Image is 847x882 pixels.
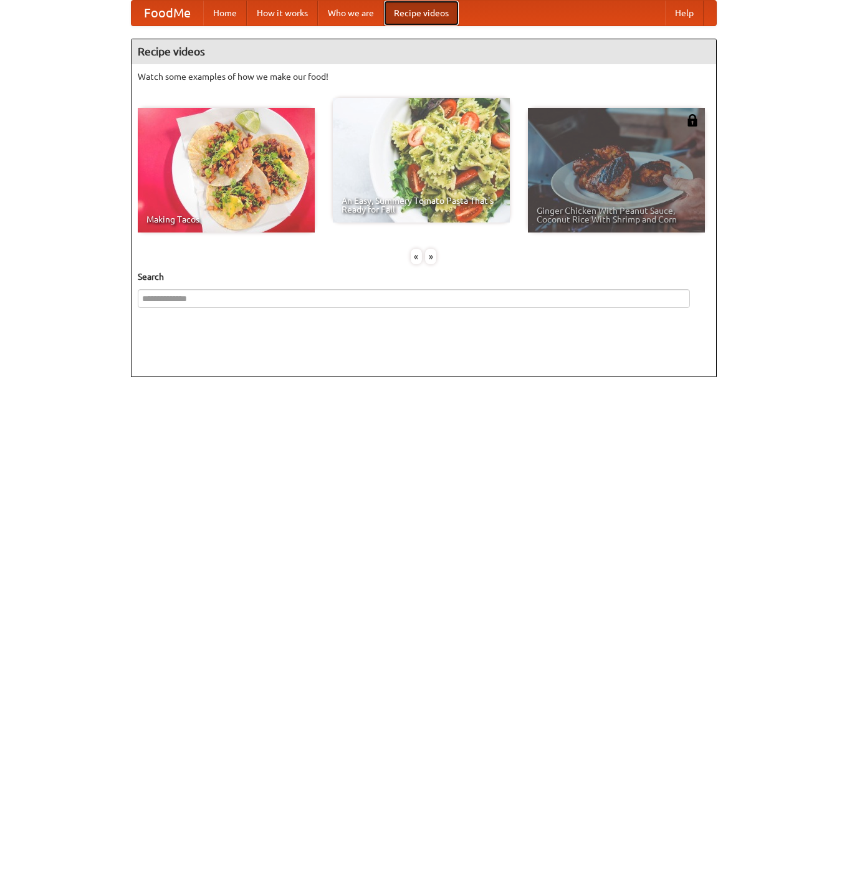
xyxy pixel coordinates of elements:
div: « [411,249,422,264]
a: How it works [247,1,318,26]
img: 483408.png [686,114,699,127]
a: Home [203,1,247,26]
h5: Search [138,271,710,283]
span: An Easy, Summery Tomato Pasta That's Ready for Fall [342,196,501,214]
a: FoodMe [132,1,203,26]
h4: Recipe videos [132,39,716,64]
a: An Easy, Summery Tomato Pasta That's Ready for Fall [333,98,510,223]
div: » [425,249,436,264]
span: Making Tacos [146,215,306,224]
a: Help [665,1,704,26]
a: Recipe videos [384,1,459,26]
p: Watch some examples of how we make our food! [138,70,710,83]
a: Who we are [318,1,384,26]
a: Making Tacos [138,108,315,232]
